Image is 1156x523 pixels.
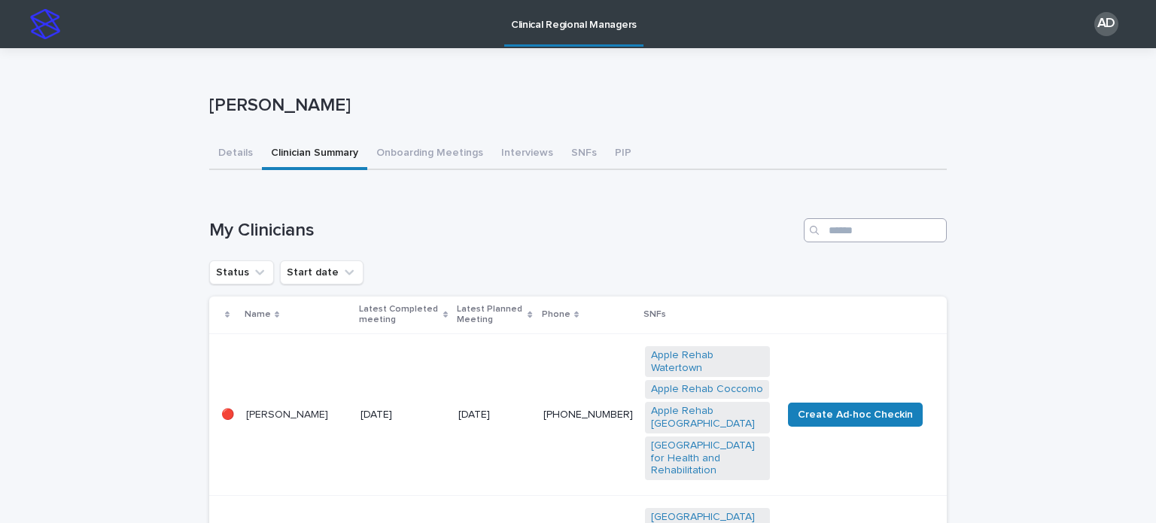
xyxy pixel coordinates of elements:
p: [DATE] [360,409,447,421]
p: [PERSON_NAME] [246,409,348,421]
p: [DATE] [458,409,531,421]
button: Details [209,138,262,170]
p: Phone [542,306,570,323]
button: SNFs [562,138,606,170]
a: [PHONE_NUMBER] [543,409,633,420]
tr: 🔴[PERSON_NAME][DATE][DATE][PHONE_NUMBER]Apple Rehab Watertown Apple Rehab Coccomo Apple Rehab [GE... [209,333,947,495]
div: AD [1094,12,1118,36]
a: Apple Rehab [GEOGRAPHIC_DATA] [651,405,764,430]
span: Create Ad-hoc Checkin [798,407,913,422]
button: Clinician Summary [262,138,367,170]
a: Apple Rehab Watertown [651,349,764,375]
button: PIP [606,138,640,170]
button: Status [209,260,274,284]
p: Latest Completed meeting [359,301,440,329]
input: Search [804,218,947,242]
p: Latest Planned Meeting [457,301,524,329]
h1: My Clinicians [209,220,798,242]
img: stacker-logo-s-only.png [30,9,60,39]
button: Onboarding Meetings [367,138,492,170]
button: Start date [280,260,364,284]
button: Create Ad-hoc Checkin [788,403,923,427]
p: [PERSON_NAME] [209,95,941,117]
p: SNFs [643,306,666,323]
a: [GEOGRAPHIC_DATA] for Health and Rehabilitation [651,439,764,477]
a: Apple Rehab Coccomo [651,383,763,396]
p: 🔴 [221,409,234,421]
button: Interviews [492,138,562,170]
p: Name [245,306,271,323]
